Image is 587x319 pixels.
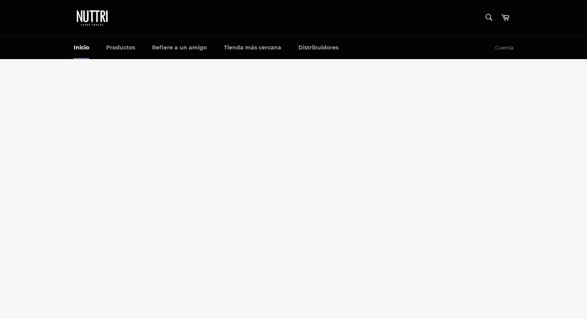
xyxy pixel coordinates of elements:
a: Tienda más cercana [216,36,289,59]
a: Cuenta [491,37,518,59]
img: Nuttri [74,8,112,28]
a: Inicio [66,36,97,59]
a: Refiere a un amigo [144,36,215,59]
a: Distribuidores [291,36,346,59]
a: Productos [98,36,143,59]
